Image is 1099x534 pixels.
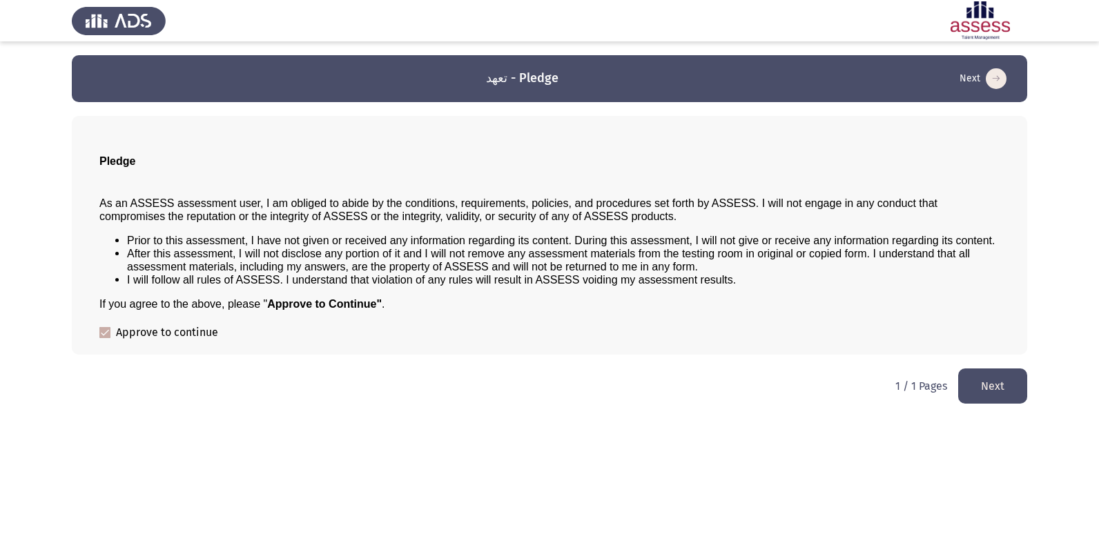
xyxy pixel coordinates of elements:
[267,298,382,310] b: Approve to Continue"
[933,1,1027,40] img: Assessment logo of ASSESS Employability - EBI
[895,379,947,393] p: 1 / 1 Pages
[958,368,1027,404] button: load next page
[116,324,218,341] span: Approve to continue
[99,155,135,167] span: Pledge
[99,298,385,310] span: If you agree to the above, please " .
[127,235,995,246] span: Prior to this assessment, I have not given or received any information regarding its content. Dur...
[72,1,166,40] img: Assess Talent Management logo
[127,274,736,286] span: I will follow all rules of ASSESS. I understand that violation of any rules will result in ASSESS...
[99,197,937,222] span: As an ASSESS assessment user, I am obliged to abide by the conditions, requirements, policies, an...
[486,70,558,87] h3: تعهد - Pledge
[955,68,1011,90] button: load next page
[127,248,970,273] span: After this assessment, I will not disclose any portion of it and I will not remove any assessment...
